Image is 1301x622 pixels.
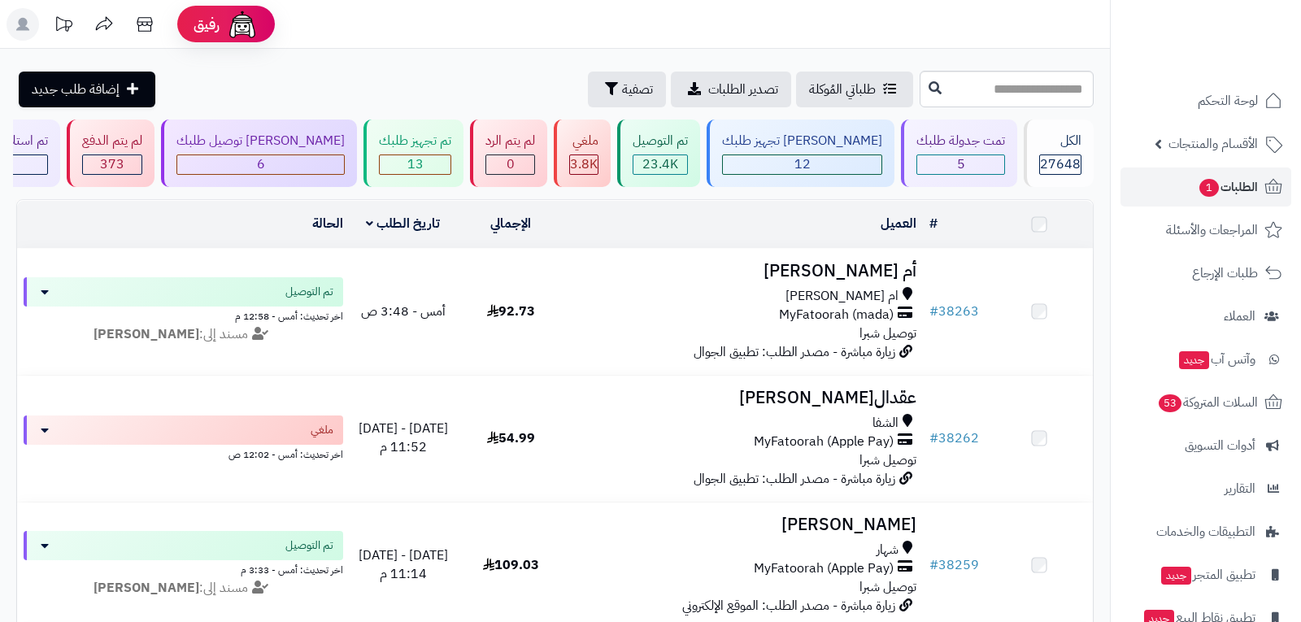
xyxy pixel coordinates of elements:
a: [PERSON_NAME] توصيل طلبك 6 [158,120,360,187]
a: العميل [881,214,916,233]
div: 3835 [570,155,598,174]
span: 109.03 [483,555,539,575]
a: #38263 [929,302,979,321]
span: زيارة مباشرة - مصدر الطلب: تطبيق الجوال [694,469,895,489]
a: تم تجهيز طلبك 13 [360,120,467,187]
span: الأقسام والمنتجات [1168,133,1258,155]
div: 23404 [633,155,687,174]
div: لم يتم الدفع [82,132,142,150]
a: المراجعات والأسئلة [1120,211,1291,250]
div: 12 [723,155,881,174]
span: توصيل شبرا [859,324,916,343]
span: MyFatoorah (Apple Pay) [754,559,894,578]
span: التطبيقات والخدمات [1156,520,1255,543]
span: إضافة طلب جديد [32,80,120,99]
span: زيارة مباشرة - مصدر الطلب: الموقع الإلكتروني [682,596,895,615]
a: تصدير الطلبات [671,72,791,107]
a: العملاء [1120,297,1291,336]
a: # [929,214,938,233]
div: [PERSON_NAME] تجهيز طلبك [722,132,882,150]
span: 27648 [1040,154,1081,174]
span: السلات المتروكة [1157,391,1258,414]
a: لوحة التحكم [1120,81,1291,120]
a: #38259 [929,555,979,575]
img: ai-face.png [226,8,259,41]
a: الطلبات1 [1120,167,1291,207]
span: ام [PERSON_NAME] [785,287,899,306]
div: 373 [83,155,141,174]
div: تمت جدولة طلبك [916,132,1005,150]
h3: أم [PERSON_NAME] [571,262,916,281]
a: أدوات التسويق [1120,426,1291,465]
span: توصيل شبرا [859,450,916,470]
span: ملغي [311,422,333,438]
a: تاريخ الطلب [366,214,440,233]
span: 1 [1199,179,1219,197]
div: مسند إلى: [11,579,355,598]
a: الحالة [312,214,343,233]
span: التقارير [1225,477,1255,500]
span: رفيق [194,15,220,34]
span: 0 [507,154,515,174]
a: الإجمالي [490,214,531,233]
span: 3.8K [570,154,598,174]
a: طلباتي المُوكلة [796,72,913,107]
a: [PERSON_NAME] تجهيز طلبك 12 [703,120,898,187]
span: 54.99 [487,428,535,448]
span: العملاء [1224,305,1255,328]
span: 12 [794,154,811,174]
span: MyFatoorah (mada) [779,306,894,324]
div: ملغي [569,132,598,150]
span: وآتس آب [1177,348,1255,371]
div: اخر تحديث: أمس - 12:58 م [24,307,343,324]
span: [DATE] - [DATE] 11:14 م [359,546,448,584]
a: إضافة طلب جديد [19,72,155,107]
div: 6 [177,155,344,174]
span: تصفية [622,80,653,99]
button: تصفية [588,72,666,107]
span: زيارة مباشرة - مصدر الطلب: تطبيق الجوال [694,342,895,362]
a: لم يتم الدفع 373 [63,120,158,187]
div: تم تجهيز طلبك [379,132,451,150]
a: #38262 [929,428,979,448]
div: تم التوصيل [633,132,688,150]
span: 5 [957,154,965,174]
div: مسند إلى: [11,325,355,344]
h3: [PERSON_NAME] [571,515,916,534]
span: # [929,555,938,575]
span: المراجعات والأسئلة [1166,219,1258,241]
a: الكل27648 [1020,120,1097,187]
span: طلبات الإرجاع [1192,262,1258,285]
span: 13 [407,154,424,174]
span: 6 [257,154,265,174]
strong: [PERSON_NAME] [94,578,199,598]
span: تم التوصيل [285,284,333,300]
a: وآتس آبجديد [1120,340,1291,379]
span: # [929,428,938,448]
a: تحديثات المنصة [43,8,84,45]
a: طلبات الإرجاع [1120,254,1291,293]
span: الطلبات [1198,176,1258,198]
span: توصيل شبرا [859,577,916,597]
a: التقارير [1120,469,1291,508]
span: شهار [877,541,899,559]
span: 373 [100,154,124,174]
span: جديد [1179,351,1209,369]
a: تمت جدولة طلبك 5 [898,120,1020,187]
span: 23.4K [642,154,678,174]
div: [PERSON_NAME] توصيل طلبك [176,132,345,150]
span: 53 [1159,394,1181,412]
div: 13 [380,155,450,174]
span: أمس - 3:48 ص [361,302,446,321]
div: الكل [1039,132,1081,150]
a: لم يتم الرد 0 [467,120,550,187]
span: طلباتي المُوكلة [809,80,876,99]
a: السلات المتروكة53 [1120,383,1291,422]
a: تم التوصيل 23.4K [614,120,703,187]
span: أدوات التسويق [1185,434,1255,457]
a: ملغي 3.8K [550,120,614,187]
a: تطبيق المتجرجديد [1120,555,1291,594]
span: 92.73 [487,302,535,321]
h3: عقدال[PERSON_NAME] [571,389,916,407]
div: اخر تحديث: أمس - 12:02 ص [24,445,343,462]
